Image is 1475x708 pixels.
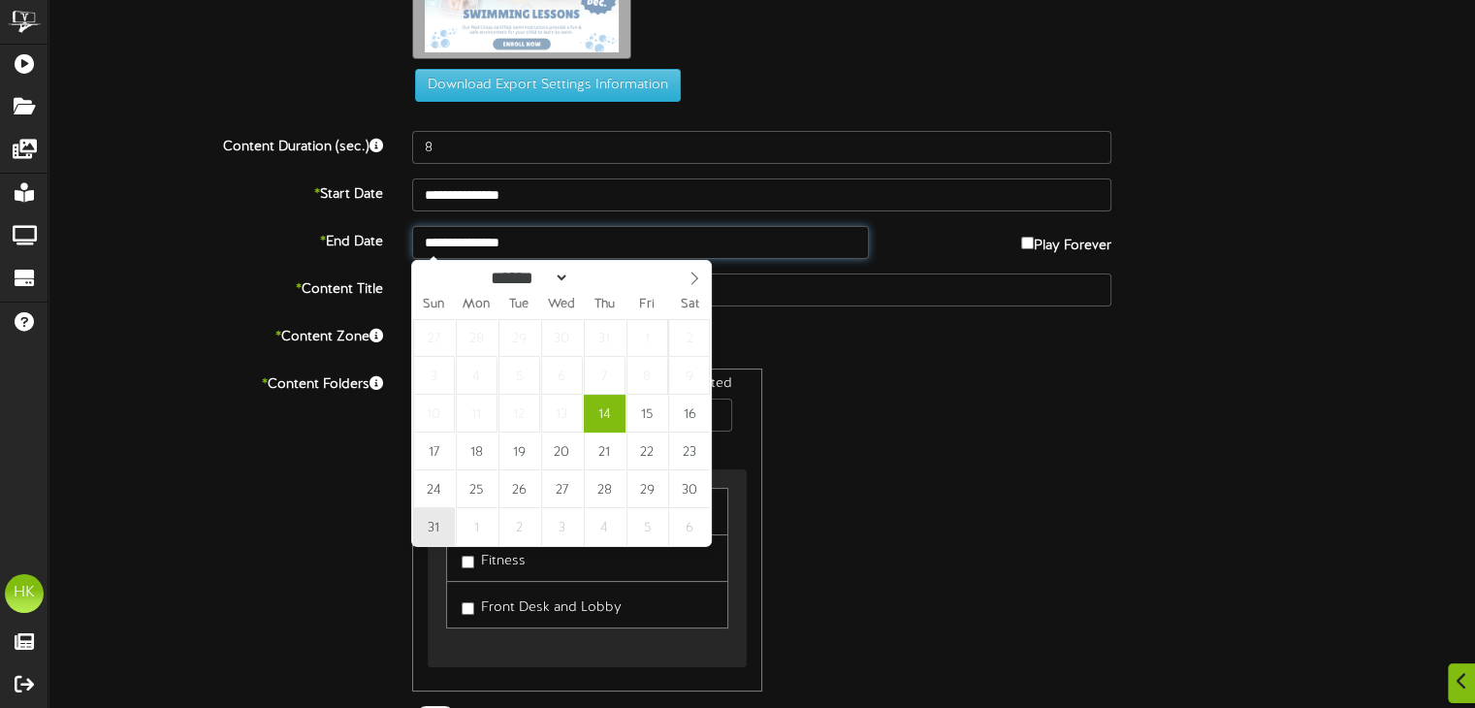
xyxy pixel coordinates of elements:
[413,395,455,433] span: August 10, 2025
[498,357,540,395] span: August 5, 2025
[626,395,668,433] span: August 15, 2025
[541,319,583,357] span: July 30, 2025
[584,508,625,546] span: September 4, 2025
[462,556,474,568] input: Fitness
[668,299,711,311] span: Sat
[413,319,455,357] span: July 27, 2025
[456,508,497,546] span: September 1, 2025
[34,369,398,395] label: Content Folders
[462,592,622,618] label: Front Desk and Lobby
[5,574,44,613] div: HK
[34,131,398,157] label: Content Duration (sec.)
[455,299,497,311] span: Mon
[498,319,540,357] span: July 29, 2025
[462,545,526,571] label: Fitness
[569,268,639,288] input: Year
[541,433,583,470] span: August 20, 2025
[34,274,398,300] label: Content Title
[498,433,540,470] span: August 19, 2025
[456,433,497,470] span: August 18, 2025
[541,395,583,433] span: August 13, 2025
[34,321,398,347] label: Content Zone
[456,395,497,433] span: August 11, 2025
[34,226,398,252] label: End Date
[584,433,625,470] span: August 21, 2025
[456,319,497,357] span: July 28, 2025
[668,357,710,395] span: August 9, 2025
[1021,237,1034,249] input: Play Forever
[498,508,540,546] span: September 2, 2025
[413,470,455,508] span: August 24, 2025
[668,433,710,470] span: August 23, 2025
[498,470,540,508] span: August 26, 2025
[626,470,668,508] span: August 29, 2025
[584,357,625,395] span: August 7, 2025
[456,470,497,508] span: August 25, 2025
[626,433,668,470] span: August 22, 2025
[498,395,540,433] span: August 12, 2025
[584,395,625,433] span: August 14, 2025
[626,508,668,546] span: September 5, 2025
[668,319,710,357] span: August 2, 2025
[626,357,668,395] span: August 8, 2025
[415,69,681,102] button: Download Export Settings Information
[413,433,455,470] span: August 17, 2025
[413,508,455,546] span: August 31, 2025
[668,395,710,433] span: August 16, 2025
[412,274,1111,306] input: Title of this Content
[668,508,710,546] span: September 6, 2025
[625,299,668,311] span: Fri
[462,602,474,615] input: Front Desk and Lobby
[456,357,497,395] span: August 4, 2025
[541,508,583,546] span: September 3, 2025
[584,319,625,357] span: July 31, 2025
[583,299,625,311] span: Thu
[668,470,710,508] span: August 30, 2025
[541,470,583,508] span: August 27, 2025
[626,319,668,357] span: August 1, 2025
[540,299,583,311] span: Wed
[34,178,398,205] label: Start Date
[405,79,681,93] a: Download Export Settings Information
[1021,226,1111,256] label: Play Forever
[497,299,540,311] span: Tue
[541,357,583,395] span: August 6, 2025
[584,470,625,508] span: August 28, 2025
[413,357,455,395] span: August 3, 2025
[412,299,455,311] span: Sun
